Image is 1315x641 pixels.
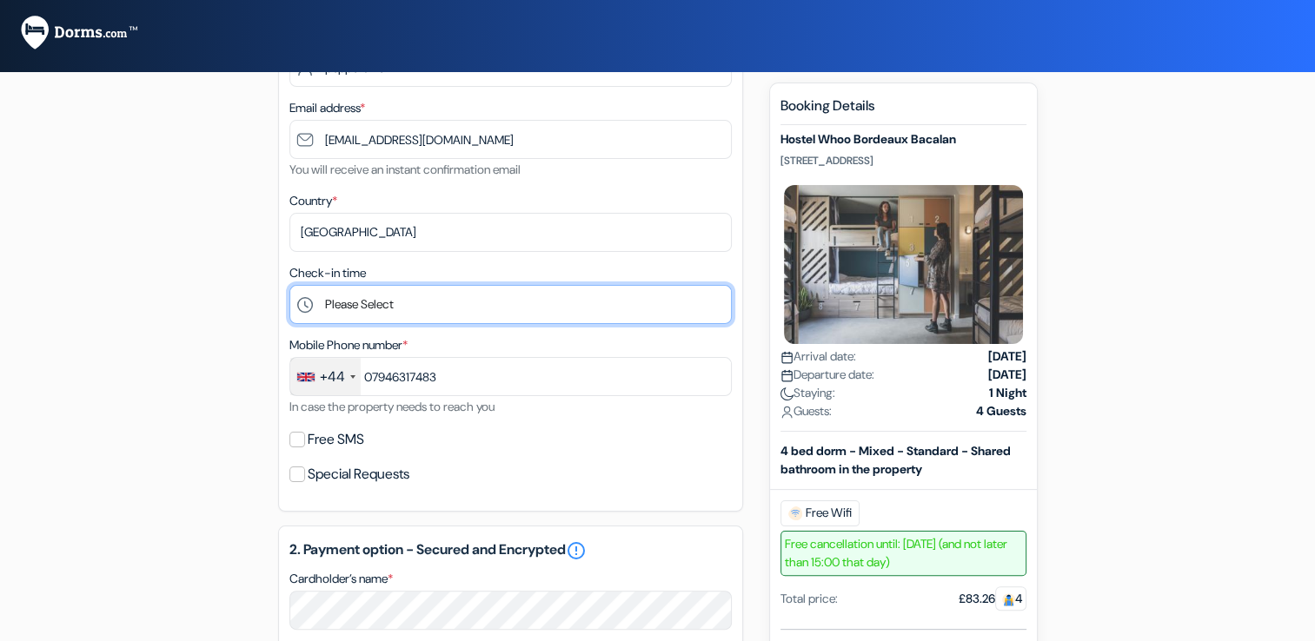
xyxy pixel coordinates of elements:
img: Dorms.com [21,16,137,50]
label: Check-in time [289,264,366,282]
b: 4 bed dorm - Mixed - Standard - Shared bathroom in the property [780,443,1011,477]
p: [STREET_ADDRESS] [780,154,1026,168]
img: user_icon.svg [780,406,794,419]
label: Email address [289,99,365,117]
label: Special Requests [308,462,409,486]
small: In case the property needs to reach you [289,399,495,414]
label: Mobile Phone number [289,336,408,354]
input: Enter email address [289,120,732,159]
img: guest.svg [1002,593,1015,606]
a: error_outline [566,540,587,561]
label: Country [289,192,337,210]
h5: Booking Details [780,97,1026,125]
span: Guests: [780,402,832,420]
img: calendar.svg [780,351,794,364]
span: Staying: [780,384,835,402]
img: free_wifi.svg [788,506,802,520]
div: Total price: [780,590,838,608]
label: Free SMS [308,427,364,452]
span: Departure date: [780,366,874,384]
div: United Kingdom: +44 [290,358,361,395]
h5: Hostel Whoo Bordeaux Bacalan [780,132,1026,147]
img: calendar.svg [780,369,794,382]
h5: 2. Payment option - Secured and Encrypted [289,540,732,561]
strong: [DATE] [988,347,1026,366]
small: You will receive an instant confirmation email [289,162,521,177]
span: Arrival date: [780,347,856,366]
span: Free Wifi [780,500,860,526]
div: +44 [320,367,345,387]
span: Free cancellation until: [DATE] (and not later than 15:00 that day) [780,531,1026,576]
div: £83.26 [959,590,1026,608]
img: moon.svg [780,387,794,400]
input: 7400 123456 [289,357,732,396]
label: Cardholder’s name [289,570,393,588]
strong: 1 Night [989,384,1026,402]
strong: [DATE] [988,366,1026,384]
span: 4 [995,586,1026,611]
strong: 4 Guests [976,402,1026,420]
